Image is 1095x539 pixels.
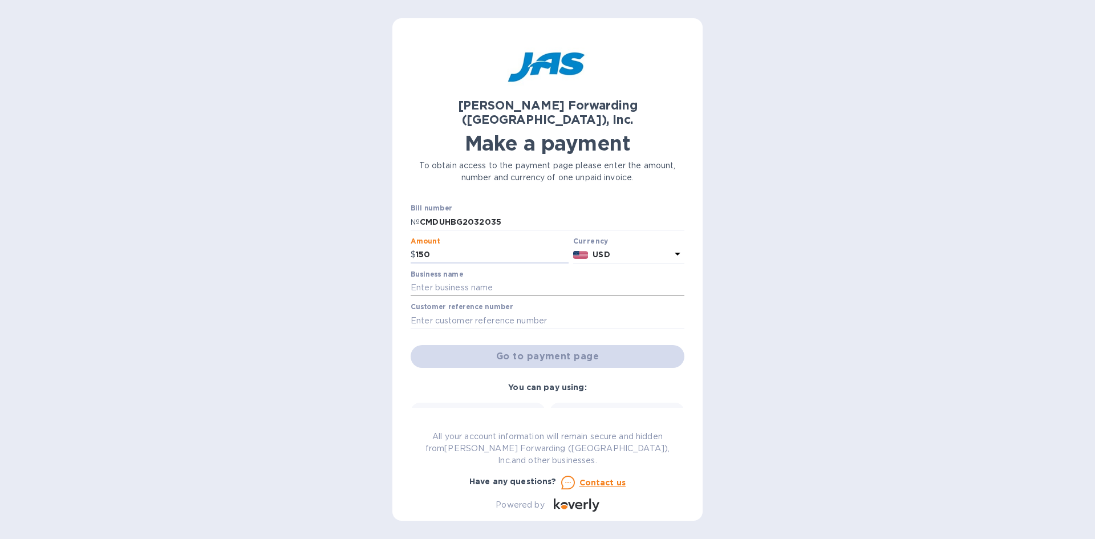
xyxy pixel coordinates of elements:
img: USD [573,251,589,259]
b: Currency [573,237,609,245]
u: Contact us [579,478,626,487]
b: Have any questions? [469,477,557,486]
p: All your account information will remain secure and hidden from [PERSON_NAME] Forwarding ([GEOGRA... [411,431,684,467]
p: $ [411,249,416,261]
p: To obtain access to the payment page please enter the amount, number and currency of one unpaid i... [411,160,684,184]
p: Powered by [496,499,544,511]
input: Enter business name [411,279,684,297]
label: Bill number [411,205,452,212]
b: [PERSON_NAME] Forwarding ([GEOGRAPHIC_DATA]), Inc. [458,98,638,127]
label: Amount [411,238,440,245]
input: Enter customer reference number [411,312,684,329]
input: Enter bill number [420,213,684,230]
label: Customer reference number [411,304,513,311]
b: USD [593,250,610,259]
h1: Make a payment [411,131,684,155]
label: Business name [411,271,463,278]
p: № [411,216,420,228]
input: 0.00 [416,246,569,264]
b: You can pay using: [508,383,586,392]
